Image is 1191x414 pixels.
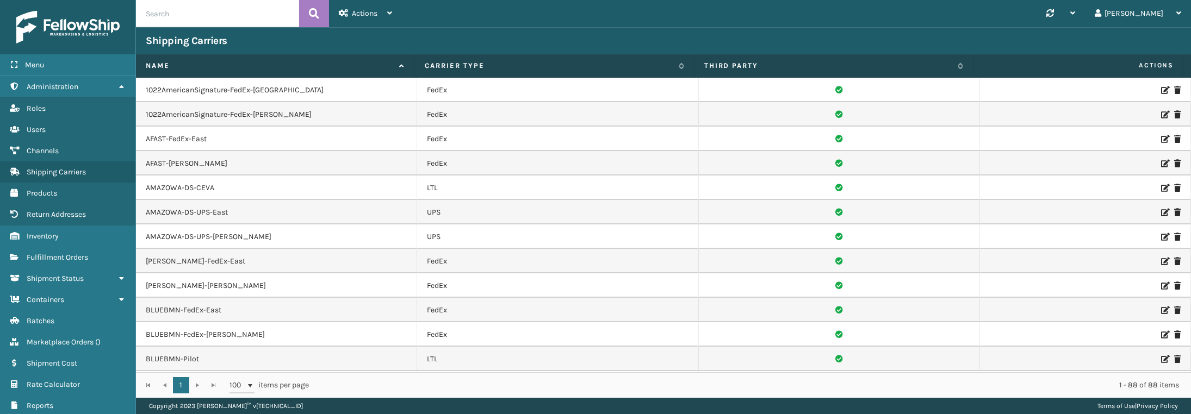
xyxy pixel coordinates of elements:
td: FedEx [417,249,698,273]
td: BLUEBMN-Pilot [136,347,417,371]
span: Batches [27,316,54,325]
td: AFAST-FedEx-East [136,127,417,151]
td: 1022AmericanSignature-FedEx-[GEOGRAPHIC_DATA] [136,78,417,102]
div: | [1097,398,1178,414]
i: Delete [1174,331,1181,338]
i: Edit [1161,160,1168,167]
td: 1022AmericanSignature-FedEx-[PERSON_NAME] [136,102,417,127]
td: FedEx [417,322,698,347]
i: Edit [1161,111,1168,118]
i: Delete [1174,209,1181,216]
td: FedEx [417,298,698,322]
span: Shipment Status [27,274,84,283]
td: CPIC [136,371,417,396]
span: 100 [229,380,246,391]
span: Users [27,125,46,134]
i: Edit [1161,355,1168,363]
i: Delete [1174,160,1181,167]
i: Edit [1161,233,1168,241]
i: Edit [1161,86,1168,94]
i: Edit [1161,258,1168,265]
span: Inventory [27,231,59,241]
td: AMAZOWA-DS-CEVA [136,175,417,200]
span: Rate Calculator [27,380,80,389]
td: UPS [417,200,698,224]
span: Menu [25,60,44,70]
td: LTL [417,347,698,371]
td: FedEx [417,273,698,298]
label: Name [146,61,394,71]
span: ( ) [95,337,101,347]
td: [PERSON_NAME]-FedEx-East [136,249,417,273]
div: 1 - 88 of 88 items [324,380,1179,391]
td: LTL [417,371,698,396]
label: Third Party [704,61,952,71]
i: Delete [1174,184,1181,192]
i: Edit [1161,282,1168,290]
i: Delete [1174,135,1181,143]
i: Delete [1174,306,1181,314]
td: FedEx [417,78,698,102]
span: Products [27,189,57,198]
p: Copyright 2023 [PERSON_NAME]™ v [TECHNICAL_ID] [149,398,303,414]
span: Reports [27,401,53,410]
i: Delete [1174,233,1181,241]
span: Actions [352,9,377,18]
i: Edit [1161,306,1168,314]
a: 1 [173,377,189,393]
img: logo [16,11,120,43]
i: Edit [1161,184,1168,192]
i: Delete [1174,86,1181,94]
td: [PERSON_NAME]-[PERSON_NAME] [136,273,417,298]
i: Delete [1174,355,1181,363]
span: Actions [977,57,1180,74]
td: AFAST-[PERSON_NAME] [136,151,417,175]
td: AMAZOWA-DS-UPS-[PERSON_NAME] [136,224,417,249]
td: AMAZOWA-DS-UPS-East [136,200,417,224]
i: Delete [1174,282,1181,290]
i: Delete [1174,111,1181,118]
td: FedEx [417,127,698,151]
span: Roles [27,104,46,113]
i: Edit [1161,331,1168,338]
span: Administration [27,82,78,91]
td: BLUEBMN-FedEx-[PERSON_NAME] [136,322,417,347]
h3: Shipping Carriers [146,34,227,47]
span: Channels [27,146,59,155]
i: Edit [1161,209,1168,216]
span: Shipping Carriers [27,167,86,177]
td: FedEx [417,151,698,175]
span: items per page [229,377,309,393]
label: Carrier Type [425,61,673,71]
span: Marketplace Orders [27,337,94,347]
td: LTL [417,175,698,200]
span: Return Addresses [27,210,86,219]
td: FedEx [417,102,698,127]
i: Delete [1174,258,1181,265]
span: Fulfillment Orders [27,253,88,262]
span: Containers [27,295,64,304]
span: Shipment Cost [27,359,77,368]
a: Privacy Policy [1137,402,1178,410]
td: UPS [417,224,698,249]
td: BLUEBMN-FedEx-East [136,298,417,322]
i: Edit [1161,135,1168,143]
a: Terms of Use [1097,402,1135,410]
